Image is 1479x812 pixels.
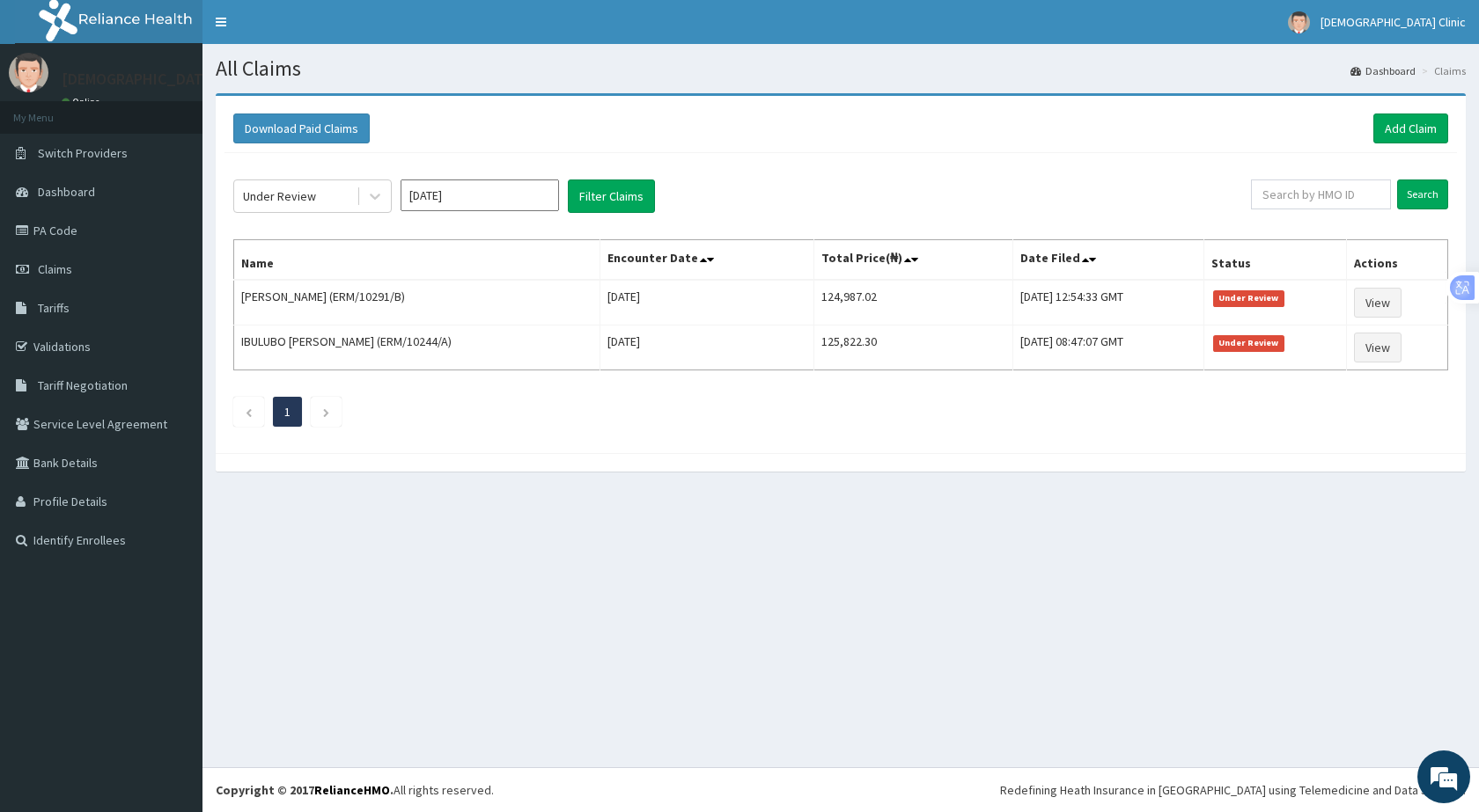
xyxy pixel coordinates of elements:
td: [PERSON_NAME] (ERM/10291/B) [234,280,600,326]
h1: All Claims [216,57,1466,80]
div: Redefining Heath Insurance in [GEOGRAPHIC_DATA] using Telemedicine and Data Science! [1000,781,1466,799]
span: Dashboard [38,184,95,200]
input: Search by HMO ID [1251,179,1391,209]
span: Under Review [1213,335,1284,351]
a: Add Claim [1373,113,1448,143]
li: Claims [1417,63,1466,78]
td: [DATE] 08:47:07 GMT [1012,326,1203,370]
div: Under Review [243,187,316,205]
span: [DEMOGRAPHIC_DATA] Clinic [1321,14,1466,30]
td: IBULUBO [PERSON_NAME] (ERM/10244/A) [234,326,600,370]
button: Download Paid Claims [233,113,370,143]
th: Total Price(₦) [813,240,1012,281]
img: User Image [1288,11,1310,33]
a: Page 1 is your current page [284,404,291,420]
th: Name [234,240,600,281]
th: Date Filed [1012,240,1203,281]
button: Filter Claims [568,179,655,213]
span: Tariff Negotiation [38,377,128,393]
a: Previous page [245,404,253,420]
span: Under Review [1213,290,1284,306]
a: Next page [322,404,330,420]
th: Encounter Date [600,240,813,281]
p: [DEMOGRAPHIC_DATA] Clinic [62,71,258,87]
a: RelianceHMO [314,782,390,798]
strong: Copyright © 2017 . [216,782,394,798]
a: View [1354,288,1402,318]
span: Tariffs [38,300,70,316]
td: 125,822.30 [813,326,1012,370]
input: Search [1397,179,1448,209]
span: Switch Providers [38,145,128,161]
th: Status [1204,240,1347,281]
a: View [1354,333,1402,362]
a: Dashboard [1350,63,1416,78]
th: Actions [1346,240,1447,281]
input: Select Month and Year [401,179,559,211]
td: [DATE] 12:54:33 GMT [1012,280,1203,326]
td: 124,987.02 [813,280,1012,326]
td: [DATE] [600,326,813,370]
span: Claims [38,261,72,277]
footer: All rights reserved. [202,767,1479,812]
img: User Image [9,53,48,92]
a: Online [62,96,104,108]
td: [DATE] [600,280,813,326]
